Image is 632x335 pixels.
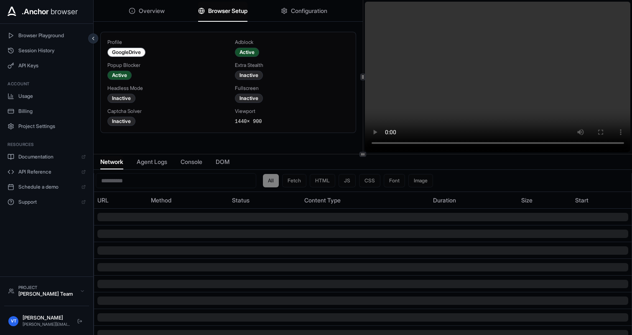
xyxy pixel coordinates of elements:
span: VT [11,318,16,324]
div: Content Type [304,196,426,205]
div: Inactive [235,94,263,103]
button: Collapse sidebar [88,33,98,43]
div: Size [521,196,568,205]
div: URL [97,196,144,205]
div: Inactive [107,94,135,103]
img: Anchor Icon [5,5,18,18]
div: Popup Blocker [107,62,222,69]
div: Active [107,71,132,80]
button: Project[PERSON_NAME] Team [4,281,89,301]
button: Project Settings [3,120,90,133]
div: Start [575,196,628,205]
a: Documentation [3,150,90,164]
div: [PERSON_NAME] Team [18,291,76,297]
div: Status [232,196,298,205]
div: Profile [107,39,222,46]
div: Viewport [235,108,349,115]
div: Active [235,48,259,57]
a: Support [3,195,90,209]
span: DOM [216,158,229,166]
div: Duration [433,196,515,205]
button: Billing [3,105,90,118]
div: Inactive [235,71,263,80]
a: Schedule a demo [3,180,90,194]
button: Browser Playground [3,29,90,42]
span: Schedule a demo [18,184,77,190]
div: GoogleDrive [107,48,145,57]
div: Inactive [107,117,135,126]
span: Console [181,158,202,166]
span: Browser Setup [208,7,247,15]
span: API Reference [18,169,77,175]
div: Captcha Solver [107,108,222,115]
span: Browser Playground [18,32,86,39]
button: Session History [3,44,90,57]
span: Project Settings [18,123,86,130]
span: 1440 × 900 [235,119,262,125]
div: [PERSON_NAME][EMAIL_ADDRESS][DOMAIN_NAME] [23,321,71,327]
button: Logout [75,316,85,326]
div: Method [151,196,225,205]
div: Project [18,284,76,291]
span: Usage [18,93,86,100]
span: .Anchor [22,6,49,18]
span: browser [51,6,78,18]
span: Documentation [18,153,77,160]
span: API Keys [18,62,86,69]
span: Configuration [291,7,327,15]
div: Extra Stealth [235,62,349,69]
span: Network [100,158,123,166]
div: Fullscreen [235,85,349,92]
span: Agent Logs [137,158,167,166]
span: Overview [139,7,165,15]
span: Billing [18,108,86,115]
div: Adblock [235,39,349,46]
button: API Keys [3,59,90,72]
h3: Account [8,81,86,87]
a: API Reference [3,165,90,179]
span: Session History [18,47,86,54]
button: Usage [3,90,90,103]
span: Support [18,199,77,205]
div: [PERSON_NAME] [23,315,71,321]
div: Headless Mode [107,85,222,92]
h3: Resources [8,141,86,148]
